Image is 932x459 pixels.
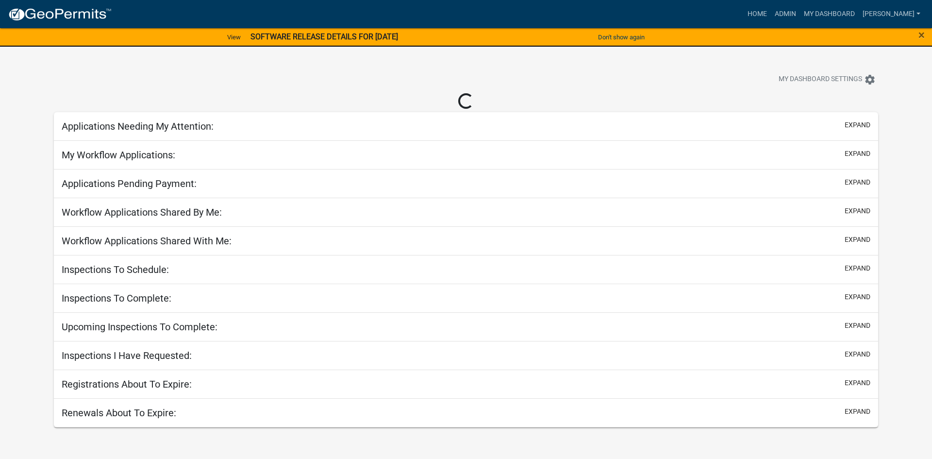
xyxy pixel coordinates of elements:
[845,292,870,302] button: expand
[62,407,176,419] h5: Renewals About To Expire:
[845,349,870,359] button: expand
[845,149,870,159] button: expand
[62,235,232,247] h5: Workflow Applications Shared With Me:
[62,264,169,275] h5: Inspections To Schedule:
[918,28,925,42] span: ×
[845,407,870,417] button: expand
[223,29,245,45] a: View
[771,70,883,89] button: My Dashboard Settingssettings
[62,149,175,161] h5: My Workflow Applications:
[744,5,771,23] a: Home
[62,292,171,304] h5: Inspections To Complete:
[845,378,870,388] button: expand
[800,5,859,23] a: My Dashboard
[845,206,870,216] button: expand
[845,120,870,130] button: expand
[62,321,217,333] h5: Upcoming Inspections To Complete:
[62,206,222,218] h5: Workflow Applications Shared By Me:
[594,29,649,45] button: Don't show again
[62,120,214,132] h5: Applications Needing My Attention:
[771,5,800,23] a: Admin
[62,178,197,189] h5: Applications Pending Payment:
[918,29,925,41] button: Close
[62,378,192,390] h5: Registrations About To Expire:
[845,235,870,245] button: expand
[62,350,192,361] h5: Inspections I Have Requested:
[845,263,870,273] button: expand
[845,177,870,187] button: expand
[845,321,870,331] button: expand
[859,5,924,23] a: [PERSON_NAME]
[779,74,862,85] span: My Dashboard Settings
[864,74,876,85] i: settings
[250,32,398,41] strong: SOFTWARE RELEASE DETAILS FOR [DATE]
